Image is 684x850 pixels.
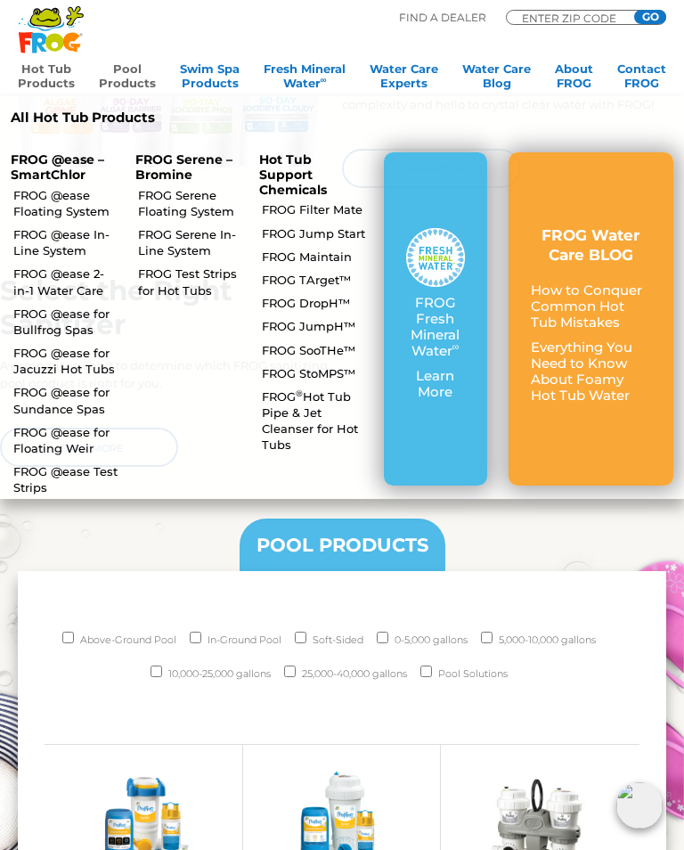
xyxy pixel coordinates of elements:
img: openIcon [616,782,663,829]
a: Water CareExperts [370,61,438,97]
sup: ∞ [321,75,327,85]
a: FROG @ease In-Line System [13,226,120,258]
a: FROG @ease for Sundance Spas [13,384,120,416]
a: All Hot Tub Products [11,110,329,126]
a: Fresh MineralWater∞ [264,61,346,97]
a: AboutFROG [555,61,593,97]
a: FROG Water Care BLOG How to Conquer Common Hot Tub Mistakes Everything You Need to Know About Foa... [531,225,651,413]
a: FROG®Hot Tub Pipe & Jet Cleanser for Hot Tubs [262,388,369,454]
label: 5,000-10,000 gallons [499,627,596,652]
a: Water CareBlog [462,61,531,97]
a: FROG StoMPS™ [262,365,369,381]
h3: POOL PRODUCTS [256,535,428,554]
p: FROG Serene – Bromine [135,152,239,183]
a: ContactFROG [617,61,666,97]
label: 10,000-25,000 gallons [168,661,271,686]
label: 0-5,000 gallons [395,627,468,652]
sup: ® [296,388,303,398]
a: FROG Serene Floating System [138,187,245,219]
a: FROG TArget™ [262,272,369,288]
a: FROG Serene In-Line System [138,226,245,258]
input: GO [634,10,666,24]
p: FROG @ease – SmartChlor [11,152,114,183]
h3: FROG Water Care BLOG [531,225,651,265]
input: Zip Code Form [520,13,627,22]
p: Everything You Need to Know About Foamy Hot Tub Water [531,339,651,404]
a: Hot TubProducts [18,61,75,97]
a: FROG @ease for Bullfrog Spas [13,306,120,338]
label: In-Ground Pool [208,627,281,652]
sup: ∞ [452,340,460,353]
a: FROG SooTHe™ [262,342,369,358]
a: FROG Maintain [262,249,369,265]
a: FROG Jump Start [262,225,369,241]
label: 25,000-40,000 gallons [302,661,407,686]
a: FROG @ease for Floating Weir [13,424,120,456]
a: FROG @ease for Jacuzzi Hot Tubs [13,345,120,377]
a: FROG @ease 2-in-1 Water Care [13,266,120,298]
p: How to Conquer Common Hot Tub Mistakes [531,282,651,331]
label: Pool Solutions [438,661,508,686]
a: Hot Tub Support Chemicals [259,151,327,198]
a: PoolProducts [99,61,156,97]
a: FROG @ease Floating System [13,187,120,219]
a: Swim SpaProducts [180,61,240,97]
p: FROG Fresh Mineral Water [406,295,465,359]
a: FROG @ease Test Strips [13,463,120,495]
a: FROG JumpH™ [262,318,369,334]
a: FROG Fresh Mineral Water∞ Learn More [406,228,465,409]
a: FROG Filter Mate [262,201,369,217]
p: Find A Dealer [399,10,486,26]
a: FROG DropH™ [262,295,369,311]
p: Learn More [406,368,465,400]
label: Above-Ground Pool [80,627,176,652]
a: FROG Test Strips for Hot Tubs [138,266,245,298]
label: Soft-Sided [313,627,363,652]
